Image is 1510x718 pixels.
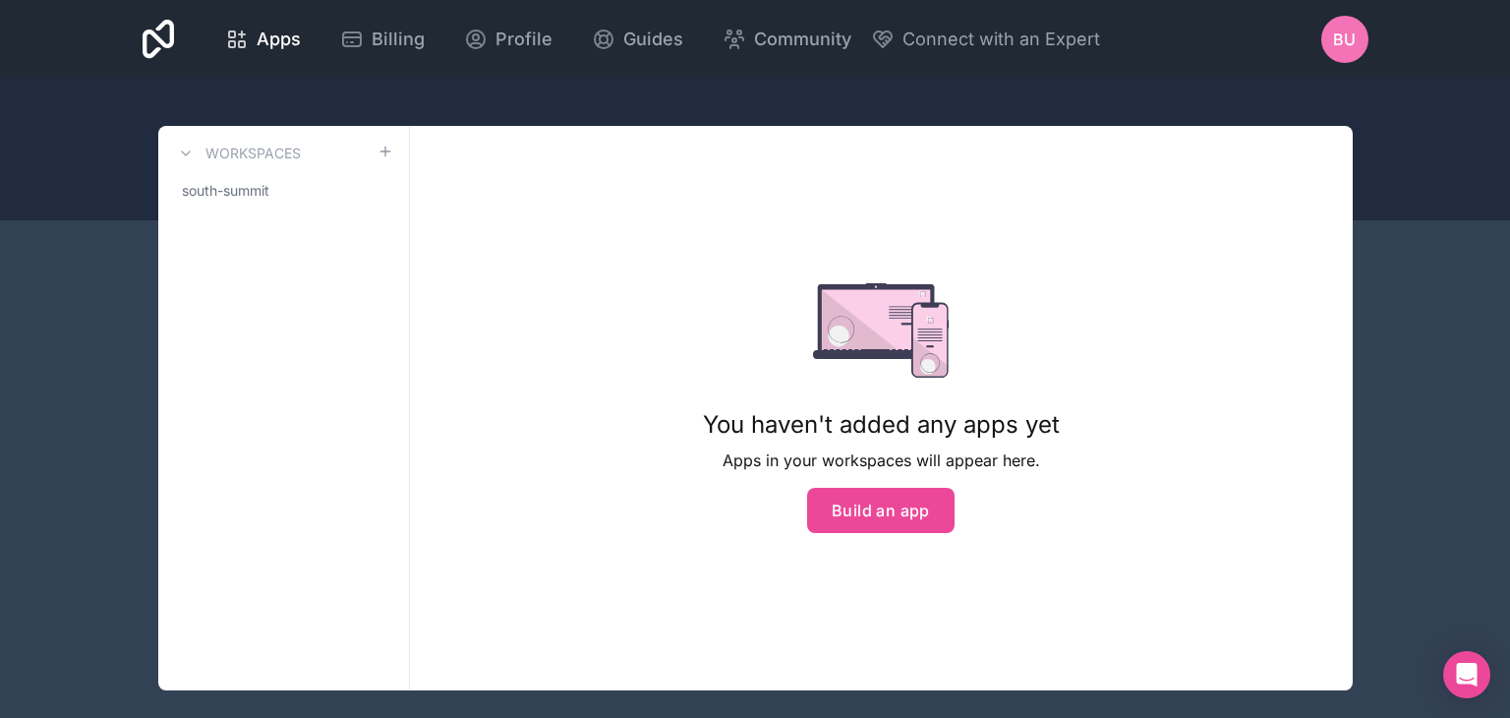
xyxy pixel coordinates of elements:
a: Billing [324,18,440,61]
span: south-summit [182,181,269,201]
img: empty state [813,283,950,378]
a: Profile [448,18,568,61]
a: Guides [576,18,699,61]
h3: Workspaces [205,144,301,163]
a: Apps [209,18,317,61]
span: Billing [372,26,425,53]
span: Apps [257,26,301,53]
button: Build an app [807,488,955,533]
button: Connect with an Expert [871,26,1100,53]
p: Apps in your workspaces will appear here. [703,449,1060,472]
a: Workspaces [174,142,301,165]
a: Community [707,18,867,61]
span: Connect with an Expert [902,26,1100,53]
span: BU [1333,28,1356,51]
span: Guides [623,26,683,53]
a: south-summit [174,173,393,209]
h1: You haven't added any apps yet [703,409,1060,441]
span: Profile [495,26,552,53]
div: Open Intercom Messenger [1443,651,1490,698]
span: Community [754,26,851,53]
